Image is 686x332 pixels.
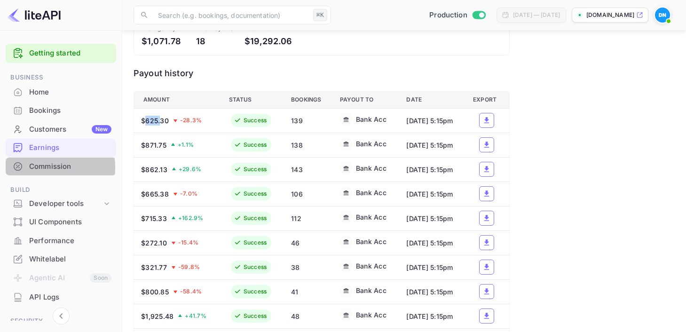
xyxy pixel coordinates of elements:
button: Collapse navigation [53,308,70,324]
div: $800.85 [141,287,169,297]
a: Getting started [29,48,111,59]
div: $871.75 [141,140,166,150]
div: Whitelabel [6,250,116,269]
div: [DATE] 5:15pm [406,238,458,248]
div: Bank Acc [356,212,386,222]
span: -59.8 % [178,263,200,271]
span: -28.3 % [180,116,202,125]
span: -15.4 % [178,238,199,247]
div: 138 [291,140,325,150]
div: Commission [6,158,116,176]
span: -58.4 % [180,287,202,296]
div: [DATE] — [DATE] [513,11,560,19]
div: API Logs [29,292,111,303]
a: Whitelabel [6,250,116,268]
div: 112 [291,213,325,223]
div: UI Components [6,213,116,231]
div: Success [244,263,267,271]
img: LiteAPI logo [8,8,61,23]
div: Success [244,141,267,149]
a: Performance [6,232,116,249]
div: Switch to Sandbox mode [426,10,489,21]
span: Business [6,72,116,83]
div: [DATE] 5:15pm [406,140,458,150]
a: Earnings [6,139,116,156]
div: Customers [29,124,111,135]
th: Status [221,91,284,108]
div: Bookings [29,105,111,116]
div: Payout history [134,67,510,79]
span: + 162.9 % [178,214,204,222]
img: Dominic Newboult [655,8,670,23]
div: $862.13 [141,165,167,174]
div: UI Components [29,217,111,228]
div: ⌘K [313,9,327,21]
span: -7.0 % [180,190,197,198]
div: $1,071.78 [142,35,185,47]
span: + 1.1 % [178,141,194,149]
div: 18 [196,35,233,47]
th: Date [399,91,465,108]
input: Search (e.g. bookings, documentation) [152,6,309,24]
div: Bank Acc [356,310,386,320]
a: Bookings [6,102,116,119]
th: Bookings [284,91,332,108]
div: Earnings [6,139,116,157]
th: Amount [134,91,221,108]
span: + 29.6 % [179,165,202,174]
a: UI Components [6,213,116,230]
div: Bank Acc [356,114,386,124]
div: Success [244,287,267,296]
div: 139 [291,116,325,126]
div: Bank Acc [356,139,386,149]
th: Export [465,91,509,108]
div: Home [6,83,116,102]
div: [DATE] 5:15pm [406,262,458,272]
div: 41 [291,287,325,297]
div: New [92,125,111,134]
div: 48 [291,311,325,321]
div: Success [244,214,267,222]
div: 38 [291,262,325,272]
div: CustomersNew [6,120,116,139]
div: [DATE] 5:15pm [406,311,458,321]
div: $715.33 [141,213,167,223]
div: 143 [291,165,325,174]
div: Home [29,87,111,98]
div: $1,925.48 [141,311,173,321]
span: Security [6,316,116,326]
div: $19,292.06 [244,35,292,47]
div: Bank Acc [356,163,386,173]
div: Success [244,116,267,125]
div: [DATE] 5:15pm [406,165,458,174]
span: Production [429,10,467,21]
div: Success [244,190,267,198]
a: Home [6,83,116,101]
div: Earnings [29,142,111,153]
div: Bank Acc [356,237,386,246]
div: $665.38 [141,189,169,199]
th: Payout to [332,91,399,108]
div: $321.77 [141,262,167,272]
span: Build [6,185,116,195]
div: $625.30 [141,116,169,126]
div: [DATE] 5:15pm [406,213,458,223]
div: 46 [291,238,325,248]
div: Commission [29,161,111,172]
a: CustomersNew [6,120,116,138]
a: Commission [6,158,116,175]
div: Developer tools [29,198,102,209]
div: Bookings [6,102,116,120]
div: 106 [291,189,325,199]
a: API Logs [6,288,116,306]
div: Performance [6,232,116,250]
div: Success [244,312,267,320]
p: [DOMAIN_NAME] [586,11,634,19]
div: [DATE] 5:15pm [406,116,458,126]
div: Success [244,238,267,247]
div: Bank Acc [356,188,386,198]
div: $272.10 [141,238,167,248]
div: [DATE] 5:15pm [406,189,458,199]
div: Bank Acc [356,285,386,295]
